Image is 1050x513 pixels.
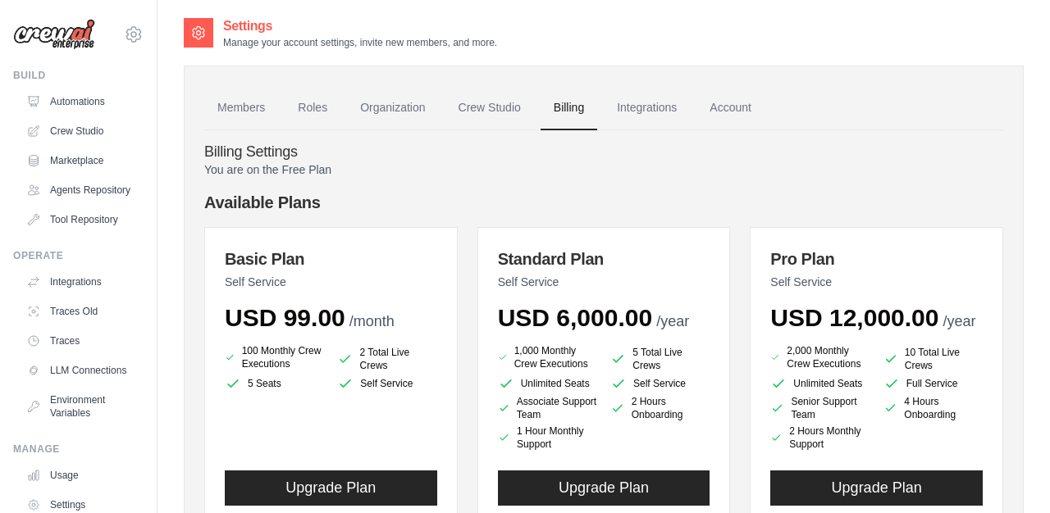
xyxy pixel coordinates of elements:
a: Integrations [20,269,144,295]
li: Self Service [610,375,710,392]
span: USD 6,000.00 [498,304,652,331]
a: Crew Studio [445,86,534,130]
li: 5 Seats [225,375,324,392]
li: Unlimited Seats [770,375,870,392]
span: USD 99.00 [225,304,345,331]
h3: Pro Plan [770,247,983,270]
button: Upgrade Plan [498,470,710,506]
a: Tool Repository [20,207,144,233]
a: Crew Studio [20,118,144,144]
p: Manage your account settings, invite new members, and more. [223,36,497,49]
a: Environment Variables [20,387,144,426]
li: 4 Hours Onboarding [883,395,983,421]
div: Manage [13,443,144,456]
h4: Available Plans [204,191,1003,214]
h3: Standard Plan [498,247,710,270]
li: Unlimited Seats [498,375,597,392]
a: Integrations [604,86,690,130]
button: Upgrade Plan [770,470,983,506]
a: Usage [20,462,144,488]
li: Self Service [337,375,436,392]
li: 2 Hours Monthly Support [770,424,870,451]
li: Associate Support Team [498,395,597,421]
a: Billing [541,86,597,130]
img: Logo [13,19,95,50]
p: Self Service [498,274,710,290]
a: Account [696,86,765,130]
li: 5 Total Live Crews [610,346,710,372]
h2: Settings [223,16,497,36]
li: 2 Hours Onboarding [610,395,710,421]
span: USD 12,000.00 [770,304,938,331]
p: You are on the Free Plan [204,161,1003,178]
li: 1,000 Monthly Crew Executions [498,343,597,372]
button: Upgrade Plan [225,470,437,506]
li: 10 Total Live Crews [883,346,983,372]
a: Organization [347,86,438,130]
li: Senior Support Team [770,395,870,421]
div: Build [13,69,144,82]
span: /year [656,313,689,329]
a: Marketplace [20,148,144,174]
a: LLM Connections [20,357,144,384]
a: Members [204,86,278,130]
h3: Basic Plan [225,247,437,270]
p: Self Service [770,274,983,290]
li: 1 Hour Monthly Support [498,424,597,451]
a: Traces [20,328,144,354]
h4: Billing Settings [204,143,1003,161]
li: Full Service [883,375,983,392]
a: Roles [285,86,340,130]
p: Self Service [225,274,437,290]
li: 100 Monthly Crew Executions [225,343,324,372]
div: Operate [13,249,144,262]
a: Automations [20,89,144,115]
span: /year [943,313,975,329]
a: Agents Repository [20,177,144,203]
li: 2,000 Monthly Crew Executions [770,343,870,372]
span: /month [349,313,395,329]
a: Traces Old [20,298,144,325]
li: 2 Total Live Crews [337,346,436,372]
